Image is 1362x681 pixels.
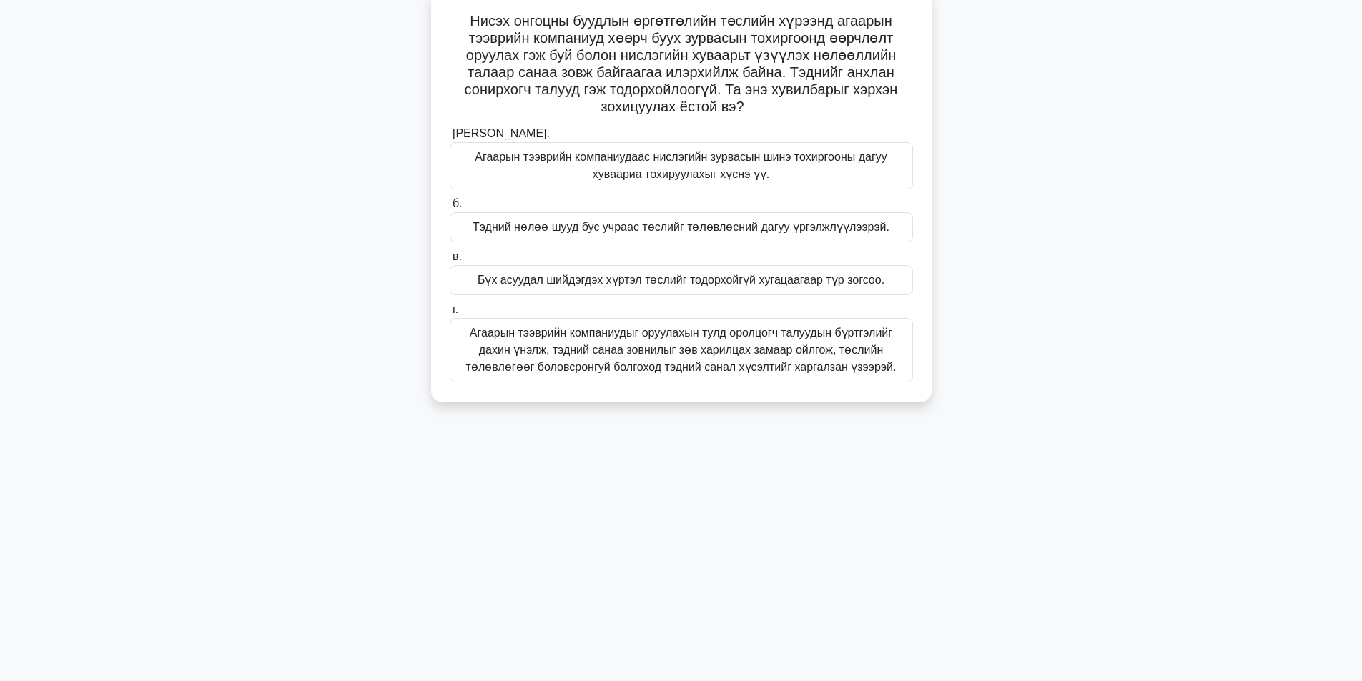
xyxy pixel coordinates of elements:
[453,250,462,262] font: в.
[453,197,463,209] font: б.
[466,327,897,373] font: Агаарын тээврийн компаниудыг оруулахын тулд оролцогч талуудын бүртгэлийг дахин үнэлж, тэдний сана...
[453,303,458,315] font: г.
[465,13,898,114] font: Нисэх онгоцны буудлын өргөтгөлийн төслийн хүрээнд агаарын тээврийн компаниуд хөөрч буух зурвасын ...
[475,151,887,180] font: Агаарын тээврийн компаниудаас нислэгийн зурвасын шинэ тохиргооны дагуу хуваариа тохируулахыг хүсн...
[478,274,884,286] font: Бүх асуудал шийдэгдэх хүртэл төслийг тодорхойгүй хугацаагаар түр зогсоо.
[473,221,889,233] font: Тэдний нөлөө шууд бус учраас төслийг төлөвлөсний дагуу үргэлжлүүлээрэй.
[453,127,550,139] font: [PERSON_NAME].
